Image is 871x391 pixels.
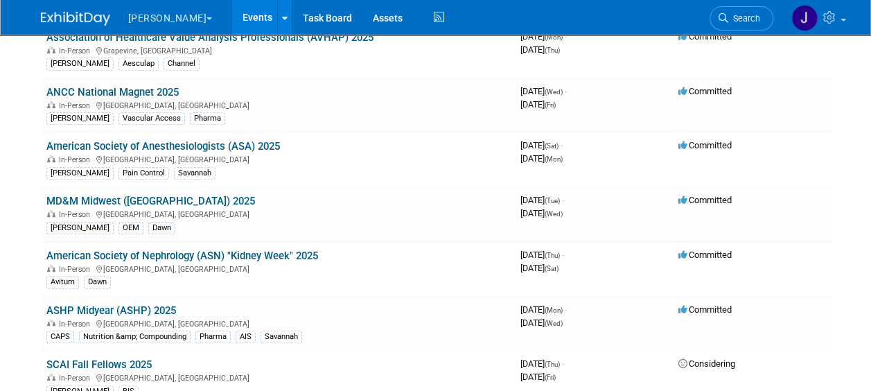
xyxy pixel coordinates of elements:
[545,320,563,327] span: (Wed)
[46,318,509,329] div: [GEOGRAPHIC_DATA], [GEOGRAPHIC_DATA]
[236,331,256,343] div: AIS
[46,331,74,343] div: CAPS
[46,208,509,219] div: [GEOGRAPHIC_DATA], [GEOGRAPHIC_DATA]
[561,140,563,150] span: -
[59,46,94,55] span: In-Person
[47,210,55,217] img: In-Person Event
[46,276,79,288] div: Avitum
[520,250,564,260] span: [DATE]
[520,318,563,328] span: [DATE]
[728,13,760,24] span: Search
[545,210,563,218] span: (Wed)
[46,304,176,317] a: ASHP Midyear (ASHP) 2025
[46,140,280,153] a: American Society of Anesthesiologists (ASA) 2025
[678,304,732,315] span: Committed
[520,44,560,55] span: [DATE]
[46,372,509,383] div: [GEOGRAPHIC_DATA], [GEOGRAPHIC_DATA]
[47,155,55,162] img: In-Person Event
[174,167,215,180] div: Savannah
[545,46,560,54] span: (Thu)
[164,58,200,70] div: Channel
[678,140,732,150] span: Committed
[520,304,567,315] span: [DATE]
[47,101,55,108] img: In-Person Event
[59,210,94,219] span: In-Person
[195,331,231,343] div: Pharma
[678,358,735,369] span: Considering
[545,101,556,109] span: (Fri)
[520,195,564,205] span: [DATE]
[59,374,94,383] span: In-Person
[562,250,564,260] span: -
[545,33,563,41] span: (Mon)
[46,86,179,98] a: ANCC National Magnet 2025
[47,265,55,272] img: In-Person Event
[545,88,563,96] span: (Wed)
[46,195,255,207] a: MD&M Midwest ([GEOGRAPHIC_DATA]) 2025
[710,6,773,31] a: Search
[545,155,563,163] span: (Mon)
[118,222,143,234] div: OEM
[118,112,185,125] div: Vascular Access
[520,372,556,382] span: [DATE]
[545,360,560,368] span: (Thu)
[545,142,558,150] span: (Sat)
[59,265,94,274] span: In-Person
[118,167,169,180] div: Pain Control
[520,99,556,110] span: [DATE]
[46,99,509,110] div: [GEOGRAPHIC_DATA], [GEOGRAPHIC_DATA]
[41,12,110,26] img: ExhibitDay
[545,306,563,314] span: (Mon)
[678,195,732,205] span: Committed
[562,358,564,369] span: -
[46,250,318,262] a: American Society of Nephrology (ASN) "Kidney Week" 2025
[46,44,509,55] div: Grapevine, [GEOGRAPHIC_DATA]
[545,374,556,381] span: (Fri)
[46,167,114,180] div: [PERSON_NAME]
[545,265,558,272] span: (Sat)
[59,320,94,329] span: In-Person
[791,5,818,31] img: Judy Marushak
[46,31,373,44] a: Association of Healthcare Value Analysis Professionals (AVHAP) 2025
[46,112,114,125] div: [PERSON_NAME]
[46,263,509,274] div: [GEOGRAPHIC_DATA], [GEOGRAPHIC_DATA]
[520,153,563,164] span: [DATE]
[565,31,567,42] span: -
[190,112,225,125] div: Pharma
[46,153,509,164] div: [GEOGRAPHIC_DATA], [GEOGRAPHIC_DATA]
[46,358,152,371] a: SCAI Fall Fellows 2025
[520,31,567,42] span: [DATE]
[565,304,567,315] span: -
[79,331,191,343] div: Nutrition &amp; Compounding
[545,197,560,205] span: (Tue)
[84,276,111,288] div: Dawn
[678,31,732,42] span: Committed
[148,222,175,234] div: Dawn
[46,58,114,70] div: [PERSON_NAME]
[545,252,560,259] span: (Thu)
[118,58,159,70] div: Aesculap
[47,374,55,381] img: In-Person Event
[520,263,558,273] span: [DATE]
[520,208,563,218] span: [DATE]
[46,222,114,234] div: [PERSON_NAME]
[678,86,732,96] span: Committed
[59,101,94,110] span: In-Person
[261,331,302,343] div: Savannah
[520,86,567,96] span: [DATE]
[520,358,564,369] span: [DATE]
[562,195,564,205] span: -
[565,86,567,96] span: -
[520,140,563,150] span: [DATE]
[47,320,55,327] img: In-Person Event
[47,46,55,53] img: In-Person Event
[678,250,732,260] span: Committed
[59,155,94,164] span: In-Person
